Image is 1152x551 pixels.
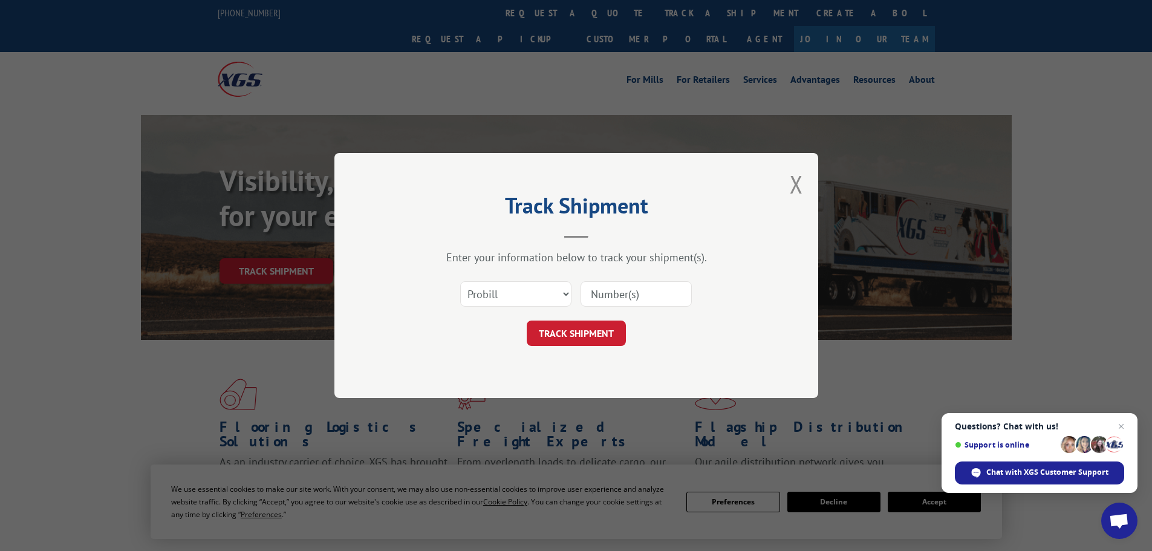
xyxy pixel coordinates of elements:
[1101,503,1137,539] div: Open chat
[395,197,758,220] h2: Track Shipment
[395,250,758,264] div: Enter your information below to track your shipment(s).
[955,461,1124,484] div: Chat with XGS Customer Support
[790,168,803,200] button: Close modal
[581,281,692,307] input: Number(s)
[955,422,1124,431] span: Questions? Chat with us!
[986,467,1108,478] span: Chat with XGS Customer Support
[527,321,626,346] button: TRACK SHIPMENT
[1114,419,1128,434] span: Close chat
[955,440,1056,449] span: Support is online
